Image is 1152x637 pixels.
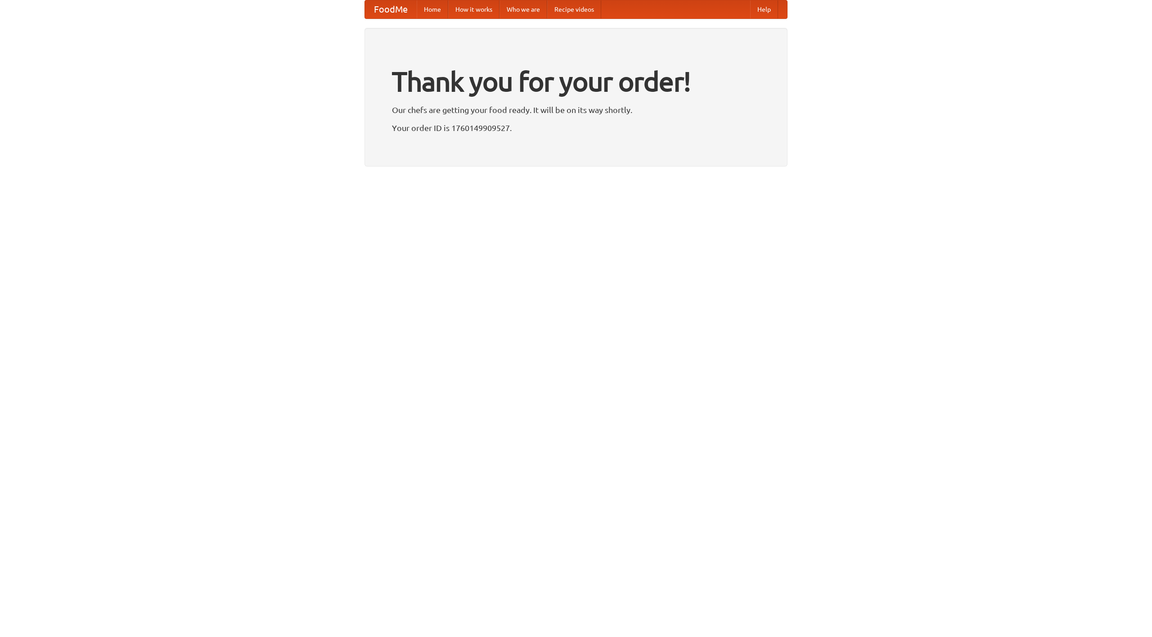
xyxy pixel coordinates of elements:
a: Help [750,0,778,18]
a: How it works [448,0,499,18]
a: Who we are [499,0,547,18]
p: Your order ID is 1760149909527. [392,121,760,135]
a: Recipe videos [547,0,601,18]
p: Our chefs are getting your food ready. It will be on its way shortly. [392,103,760,117]
h1: Thank you for your order! [392,60,760,103]
a: Home [417,0,448,18]
a: FoodMe [365,0,417,18]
